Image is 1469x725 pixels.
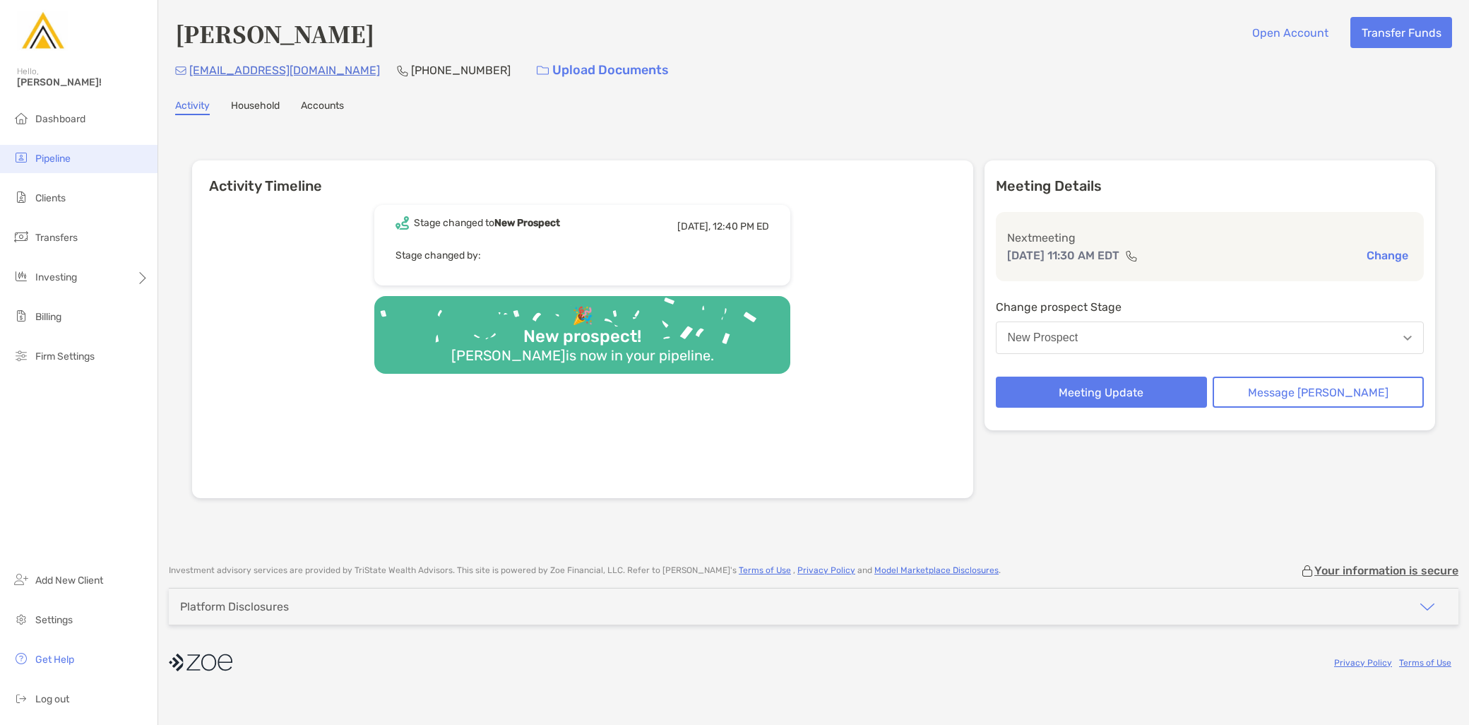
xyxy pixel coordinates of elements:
img: settings icon [13,611,30,627]
img: Event icon [395,216,409,230]
span: Clients [35,192,66,204]
p: Investment advisory services are provided by TriState Wealth Advisors . This site is powered by Z... [169,565,1001,576]
p: [DATE] 11:30 AM EDT [1007,247,1119,264]
span: Add New Client [35,574,103,587]
img: billing icon [13,307,30,324]
img: logout icon [13,690,30,707]
img: firm-settings icon [13,347,30,364]
p: [PHONE_NUMBER] [411,61,511,79]
p: Your information is secure [1314,564,1458,577]
div: Platform Disclosures [180,600,289,613]
span: 12:40 PM ED [713,220,769,232]
a: Terms of Use [739,565,791,575]
button: Transfer Funds [1350,17,1452,48]
img: communication type [1125,250,1138,261]
span: Billing [35,311,61,323]
button: Change [1362,248,1412,263]
button: New Prospect [996,322,1425,354]
img: company logo [169,647,232,678]
b: New Prospect [494,217,560,229]
img: Confetti [374,296,790,362]
span: Get Help [35,654,74,666]
div: [PERSON_NAME] is now in your pipeline. [446,347,720,364]
span: Dashboard [35,113,85,125]
span: Firm Settings [35,350,95,362]
span: Pipeline [35,153,71,165]
span: Investing [35,271,77,283]
img: pipeline icon [13,149,30,166]
img: Email Icon [175,66,186,75]
p: Meeting Details [996,177,1425,195]
button: Meeting Update [996,377,1207,408]
a: Privacy Policy [797,565,855,575]
img: clients icon [13,189,30,206]
span: Settings [35,614,73,626]
img: transfers icon [13,228,30,245]
img: get-help icon [13,650,30,667]
span: Transfers [35,232,78,244]
h4: [PERSON_NAME] [175,17,374,49]
a: Accounts [301,100,344,115]
p: Next meeting [1007,229,1413,247]
span: [DATE], [677,220,710,232]
a: Privacy Policy [1334,658,1392,668]
img: icon arrow [1419,599,1436,615]
img: dashboard icon [13,110,30,126]
p: Stage changed by: [395,247,769,264]
a: Upload Documents [528,55,678,86]
img: add_new_client icon [13,571,30,588]
div: New prospect! [518,326,647,347]
button: Open Account [1241,17,1339,48]
div: Stage changed to [414,217,560,229]
a: Activity [175,100,210,115]
p: [EMAIL_ADDRESS][DOMAIN_NAME] [189,61,380,79]
a: Terms of Use [1399,658,1451,668]
span: [PERSON_NAME]! [17,76,149,88]
img: button icon [537,66,549,76]
h6: Activity Timeline [192,160,973,194]
a: Model Marketplace Disclosures [874,565,999,575]
a: Household [231,100,280,115]
p: Change prospect Stage [996,298,1425,316]
div: New Prospect [1008,331,1078,344]
div: 🎉 [566,306,599,326]
span: Log out [35,693,69,705]
button: Message [PERSON_NAME] [1213,377,1424,408]
img: Phone Icon [397,65,408,76]
img: Open dropdown arrow [1403,336,1412,341]
img: investing icon [13,268,30,285]
img: Zoe Logo [17,6,68,57]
